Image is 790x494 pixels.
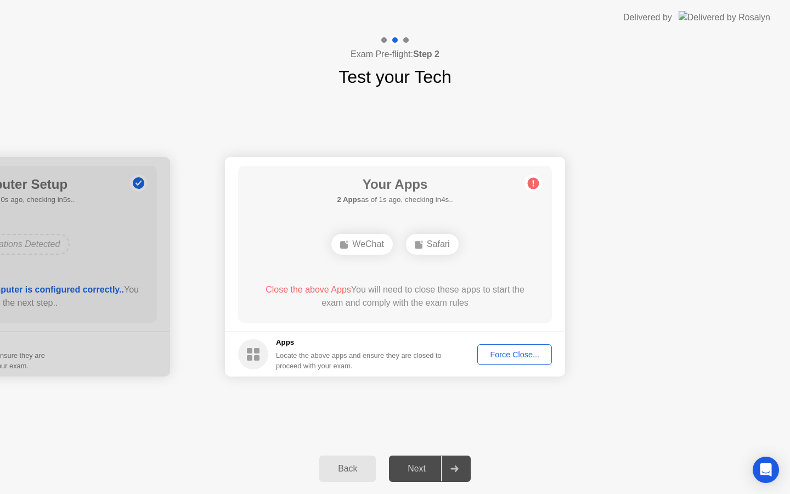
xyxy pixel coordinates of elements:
[276,350,442,371] div: Locate the above apps and ensure they are closed to proceed with your exam.
[319,456,376,482] button: Back
[337,194,453,205] h5: as of 1s ago, checking in4s..
[623,11,672,24] div: Delivered by
[477,344,552,365] button: Force Close...
[254,283,537,310] div: You will need to close these apps to start the exam and comply with the exam rules
[406,234,459,255] div: Safari
[679,11,770,24] img: Delivered by Rosalyn
[337,175,453,194] h1: Your Apps
[389,456,471,482] button: Next
[266,285,351,294] span: Close the above Apps
[392,464,441,474] div: Next
[276,337,442,348] h5: Apps
[481,350,548,359] div: Force Close...
[413,49,439,59] b: Step 2
[351,48,439,61] h4: Exam Pre-flight:
[338,64,452,90] h1: Test your Tech
[331,234,393,255] div: WeChat
[323,464,373,474] div: Back
[337,195,361,204] b: 2 Apps
[753,457,779,483] div: Open Intercom Messenger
